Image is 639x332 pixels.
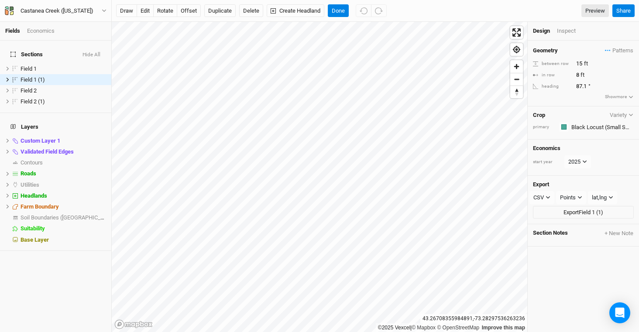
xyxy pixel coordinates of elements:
[21,137,60,144] span: Custom Layer 1
[137,4,154,17] button: edit
[569,122,634,132] input: Black Locust (Small Scale, Fenceposts Only)
[21,236,49,243] span: Base Layer
[510,86,523,98] button: Reset bearing to north
[21,148,74,155] span: Validated Field Edges
[533,193,544,202] div: CSV
[5,27,20,34] a: Fields
[328,4,349,17] button: Done
[21,159,106,166] div: Contours
[204,4,236,17] button: Duplicate
[114,319,153,329] a: Mapbox logo
[604,229,634,237] button: + New Note
[21,225,106,232] div: Suitability
[21,203,59,210] span: Farm Boundary
[21,148,106,155] div: Validated Field Edges
[533,61,571,67] div: between row
[21,98,45,105] span: Field 2 (1)
[356,4,371,17] button: Undo (^z)
[267,4,324,17] button: Create Headland
[21,7,93,15] div: Castanea Creek (Washington)
[21,76,106,83] div: Field 1 (1)
[239,4,263,17] button: Delete
[557,27,588,35] div: Inspect
[21,87,37,94] span: Field 2
[21,65,37,72] span: Field 1
[529,191,554,204] button: CSV
[21,214,106,221] div: Soil Boundaries (US)
[412,325,436,331] a: Mapbox
[510,60,523,73] button: Zoom in
[21,236,106,243] div: Base Layer
[510,43,523,56] button: Find my location
[609,302,630,323] div: Open Intercom Messenger
[592,193,607,202] div: lat,lng
[21,159,43,166] span: Contours
[564,155,591,168] button: 2025
[420,314,527,323] div: 43.26708355984891 , -73.28297536263236
[533,181,634,188] h4: Export
[116,4,137,17] button: draw
[21,181,106,188] div: Utilities
[21,192,106,199] div: Headlands
[21,170,106,177] div: Roads
[21,214,117,221] span: Soil Boundaries ([GEOGRAPHIC_DATA])
[21,98,106,105] div: Field 2 (1)
[560,193,576,202] div: Points
[21,170,36,177] span: Roads
[588,191,617,204] button: lat,lng
[605,46,634,55] button: Patterns
[177,4,201,17] button: offset
[605,93,634,101] button: Showmore
[21,192,47,199] span: Headlands
[533,112,545,119] h4: Crop
[21,181,39,188] span: Utilities
[533,27,550,35] div: Design
[533,83,571,90] div: heading
[21,203,106,210] div: Farm Boundary
[21,225,45,232] span: Suitability
[153,4,177,17] button: rotate
[82,52,101,58] button: Hide All
[10,51,43,58] span: Sections
[581,4,609,17] a: Preview
[112,22,527,332] canvas: Map
[556,191,586,204] button: Points
[371,4,387,17] button: Redo (^Z)
[21,137,106,144] div: Custom Layer 1
[533,124,555,130] div: primary
[482,325,525,331] a: Improve this map
[21,7,93,15] div: Castanea Creek ([US_STATE])
[4,6,107,16] button: Castanea Creek ([US_STATE])
[21,87,106,94] div: Field 2
[533,229,568,237] span: Section Notes
[5,118,106,136] h4: Layers
[21,76,45,83] span: Field 1 (1)
[612,4,635,17] button: Share
[533,47,558,54] h4: Geometry
[533,72,571,79] div: in row
[378,325,410,331] a: ©2025 Vexcel
[378,323,525,332] div: |
[609,112,634,118] button: Variety
[21,65,106,72] div: Field 1
[437,325,479,331] a: OpenStreetMap
[510,26,523,39] button: Enter fullscreen
[510,73,523,86] button: Zoom out
[533,206,634,219] button: ExportField 1 (1)
[533,159,563,165] div: start year
[533,145,634,152] h4: Economics
[27,27,55,35] div: Economics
